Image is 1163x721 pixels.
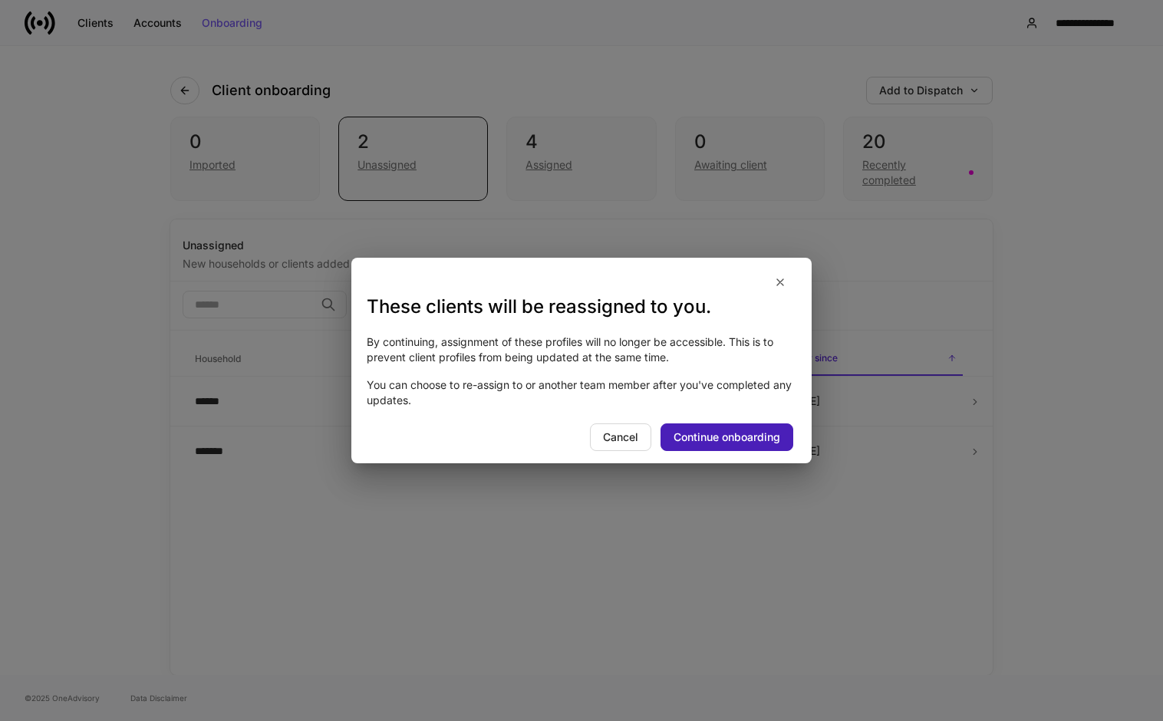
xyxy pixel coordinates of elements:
[603,432,638,443] div: Cancel
[661,423,793,451] button: Continue onboarding
[674,432,780,443] div: Continue onboarding
[367,334,796,365] p: By continuing, assignment of these profiles will no longer be accessible . This is to prevent cli...
[367,377,796,408] p: You can choose to re-assign to or another team member after you've completed any updates.
[590,423,651,451] button: Cancel
[367,295,796,319] h3: These clients will be reassigned to you.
